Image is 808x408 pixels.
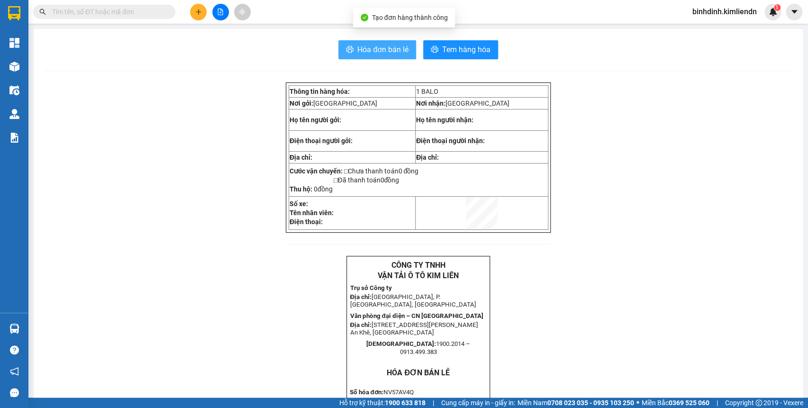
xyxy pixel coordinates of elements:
[357,44,409,55] span: Hóa đơn bán lẻ
[3,63,132,77] span: [STREET_ADDRESS][PERSON_NAME] An Khê, [GEOGRAPHIC_DATA]
[290,218,323,226] strong: Điện thoại:
[423,40,498,59] button: printerTem hàng hóa
[30,15,111,24] strong: VẬN TẢI Ô TÔ KIM LIÊN
[190,4,207,20] button: plus
[380,176,384,184] span: 0
[755,399,762,406] span: copyright
[349,389,383,396] strong: Số hóa đơn:
[433,398,434,408] span: |
[348,167,418,175] span: Chưa thanh toán
[234,4,251,20] button: aim
[786,4,802,20] button: caret-down
[290,200,308,208] strong: Số xe:
[217,9,224,15] span: file-add
[350,293,372,300] strong: Địa chỉ:
[3,28,45,35] strong: Trụ sở Công ty
[350,284,391,291] strong: Trụ sở Công ty
[636,401,639,405] span: ⚪️
[350,312,483,319] strong: Văn phòng đại diện – CN [GEOGRAPHIC_DATA]
[547,399,634,407] strong: 0708 023 035 - 0935 103 250
[3,36,25,44] strong: Địa chỉ:
[378,271,459,280] strong: VẬN TẢI Ô TÔ KIM LIÊN
[416,137,485,145] strong: Điện thoại người nhận:
[350,293,476,308] span: [GEOGRAPHIC_DATA], P. [GEOGRAPHIC_DATA], [GEOGRAPHIC_DATA]
[9,62,19,72] img: warehouse-icon
[52,7,164,17] input: Tìm tên, số ĐT hoặc mã đơn
[350,321,478,336] span: [STREET_ADDRESS][PERSON_NAME] An Khê, [GEOGRAPHIC_DATA]
[361,14,368,21] span: check-circle
[290,167,343,175] strong: Cước vận chuyển:
[9,85,19,95] img: warehouse-icon
[517,398,634,408] span: Miền Nam
[195,9,202,15] span: plus
[313,100,377,107] span: [GEOGRAPHIC_DATA]
[337,176,399,184] span: Đã thanh toán đồng
[10,345,19,354] span: question-circle
[416,100,445,107] strong: Nơi nhận:
[421,88,438,95] span: BALO
[416,116,473,124] strong: Họ tên người nhận:
[416,154,439,161] strong: Địa chỉ:
[44,5,98,14] strong: CÔNG TY TNHH
[290,185,312,193] strong: Thu hộ:
[346,45,354,54] span: printer
[3,63,25,70] strong: Địa chỉ:
[290,137,353,145] strong: Điện thoại người gởi:
[769,8,777,16] img: icon-new-feature
[10,388,19,397] span: message
[314,185,318,193] span: 0
[685,6,764,18] span: binhdinh.kimliendn
[10,367,19,376] span: notification
[3,54,136,62] strong: Văn phòng đại diện – CN [GEOGRAPHIC_DATA]
[8,6,20,20] img: logo-vxr
[9,109,19,119] img: warehouse-icon
[391,261,445,270] strong: CÔNG TY TNHH
[717,398,718,408] span: |
[344,167,348,175] span: □
[416,88,420,95] span: 1
[441,398,515,408] span: Cung cấp máy in - giấy in:
[3,36,129,51] span: [GEOGRAPHIC_DATA], P. [GEOGRAPHIC_DATA], [GEOGRAPHIC_DATA]
[339,398,426,408] span: Hỗ trợ kỹ thuật:
[442,44,490,55] span: Tem hàng hóa
[445,100,509,107] span: [GEOGRAPHIC_DATA]
[334,176,337,184] span: □
[385,399,426,407] strong: 1900 633 818
[312,185,333,193] span: đồng
[669,399,709,407] strong: 0369 525 060
[774,4,781,11] sup: 1
[399,340,470,355] span: 1900.2014 – 0913.499.383
[398,167,418,175] span: 0 đồng
[239,9,245,15] span: aim
[338,40,416,59] button: printerHóa đơn bán lẻ
[372,14,448,21] span: Tạo đơn hàng thành công
[9,133,19,143] img: solution-icon
[350,321,372,328] strong: Địa chỉ:
[290,100,313,107] strong: Nơi gởi:
[366,340,436,347] strong: [DEMOGRAPHIC_DATA]:
[642,398,709,408] span: Miền Bắc
[39,9,46,15] span: search
[775,4,779,11] span: 1
[212,4,229,20] button: file-add
[387,368,450,377] strong: HÓA ĐƠN BÁN LẺ
[9,324,19,334] img: warehouse-icon
[290,154,312,161] strong: Địa chỉ:
[790,8,799,16] span: caret-down
[431,45,438,54] span: printer
[9,38,19,48] img: dashboard-icon
[290,116,341,124] strong: Họ tên người gởi:
[290,88,350,95] strong: Thông tin hàng hóa:
[290,209,334,217] strong: Tên nhân viên:
[383,389,413,396] span: NV57AV4Q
